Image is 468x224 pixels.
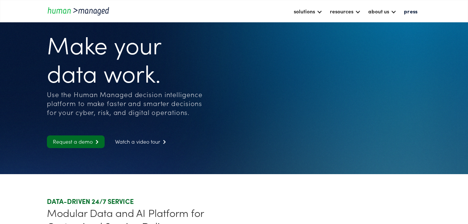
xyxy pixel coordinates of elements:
div: solutions [294,7,315,16]
h1: Make your data work. [47,30,208,86]
a: press [400,5,421,17]
div: resources [330,7,353,16]
span:  [160,140,166,144]
div: about us [364,5,400,17]
a: Watch a video tour [109,135,172,148]
a: home [47,6,114,16]
span:  [93,140,99,144]
div: resources [326,5,364,17]
div: DATA-DRIVEN 24/7 SERVICE [47,197,231,206]
div: about us [368,7,389,16]
div: solutions [290,5,326,17]
div: Use the Human Managed decision intelligence platform to make faster and smarter decisions for you... [47,90,208,117]
a: Request a demo [47,135,105,148]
